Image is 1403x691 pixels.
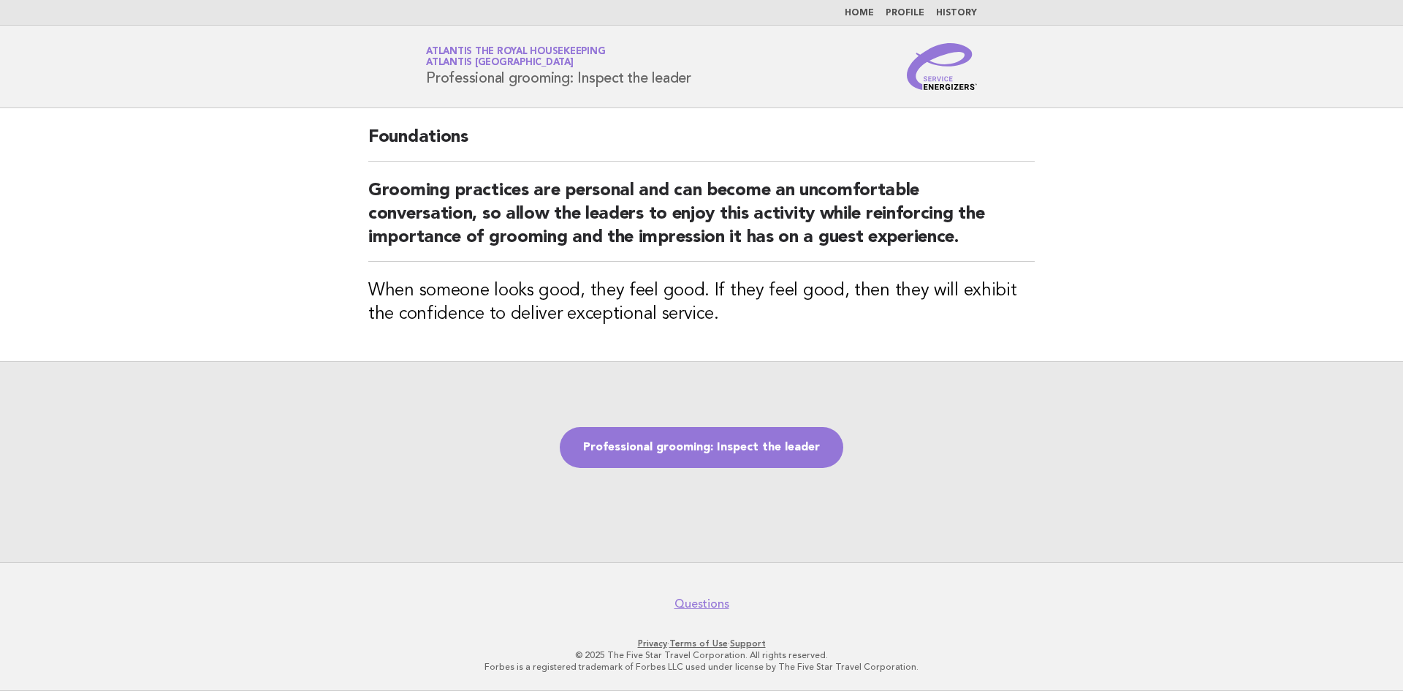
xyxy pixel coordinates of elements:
h1: Professional grooming: Inspect the leader [426,48,691,86]
a: Home [845,9,874,18]
span: Atlantis [GEOGRAPHIC_DATA] [426,58,574,68]
a: Privacy [638,638,667,649]
p: Forbes is a registered trademark of Forbes LLC used under license by The Five Star Travel Corpora... [254,661,1149,673]
p: · · [254,638,1149,649]
h2: Foundations [368,126,1035,162]
img: Service Energizers [907,43,977,90]
a: Questions [674,597,729,611]
a: History [936,9,977,18]
a: Support [730,638,766,649]
a: Atlantis the Royal HousekeepingAtlantis [GEOGRAPHIC_DATA] [426,47,605,67]
a: Profile [886,9,924,18]
p: © 2025 The Five Star Travel Corporation. All rights reserved. [254,649,1149,661]
h2: Grooming practices are personal and can become an uncomfortable conversation, so allow the leader... [368,179,1035,262]
a: Terms of Use [669,638,728,649]
a: Professional grooming: Inspect the leader [560,427,843,468]
h3: When someone looks good, they feel good. If they feel good, then they will exhibit the confidence... [368,279,1035,326]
